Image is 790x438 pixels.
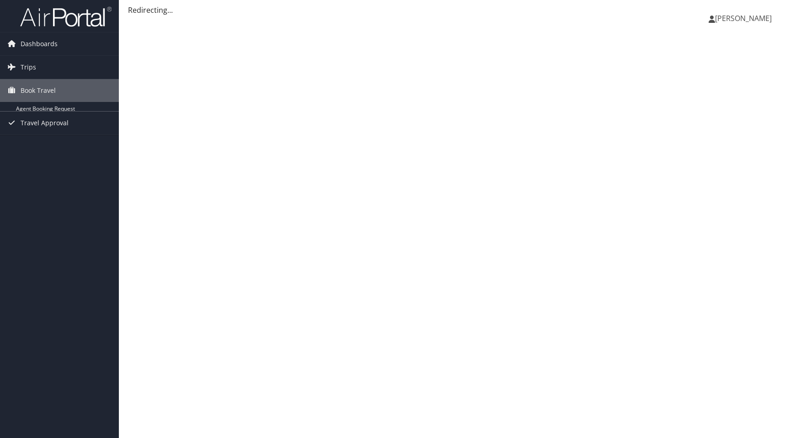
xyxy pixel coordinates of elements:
span: Travel Approval [21,112,69,134]
span: Trips [21,56,36,79]
a: [PERSON_NAME] [709,5,781,32]
span: [PERSON_NAME] [715,13,772,23]
span: Dashboards [21,32,58,55]
span: Book Travel [21,79,56,102]
img: airportal-logo.png [20,6,112,27]
div: Redirecting... [128,5,781,16]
